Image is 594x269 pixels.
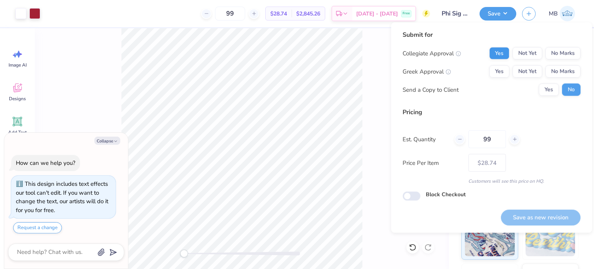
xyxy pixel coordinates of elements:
div: Greek Approval [403,67,451,76]
button: Save [480,7,516,21]
div: Customers will see this price on HQ. [403,178,580,185]
button: Request a change [13,222,62,233]
span: MB [549,9,558,18]
button: No Marks [545,65,580,78]
button: Yes [489,65,509,78]
div: Pricing [403,108,580,117]
button: Yes [539,84,559,96]
span: Image AI [9,62,27,68]
button: No Marks [545,47,580,60]
input: – – [215,7,245,21]
div: Accessibility label [180,250,188,257]
span: Add Text [8,129,27,135]
span: $2,845.26 [296,10,320,18]
div: Submit for [403,30,580,39]
button: Not Yet [512,65,542,78]
button: Not Yet [512,47,542,60]
div: Collegiate Approval [403,49,461,58]
img: Puff Ink [526,218,575,256]
span: [DATE] - [DATE] [356,10,398,18]
span: Free [403,11,410,16]
label: Price Per Item [403,158,463,167]
div: How can we help you? [16,159,75,167]
input: Untitled Design [436,6,474,21]
img: Marianne Bagtang [560,6,575,21]
a: MB [545,6,579,21]
span: Designs [9,96,26,102]
div: Send a Copy to Client [403,85,459,94]
div: This design includes text effects our tool can't edit. If you want to change the text, our artist... [16,180,108,214]
label: Block Checkout [426,190,466,199]
button: Yes [489,47,509,60]
label: Est. Quantity [403,135,449,144]
span: $28.74 [270,10,287,18]
button: Collapse [94,137,120,145]
button: No [562,84,580,96]
input: – – [468,130,506,148]
img: Standard [465,218,515,256]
